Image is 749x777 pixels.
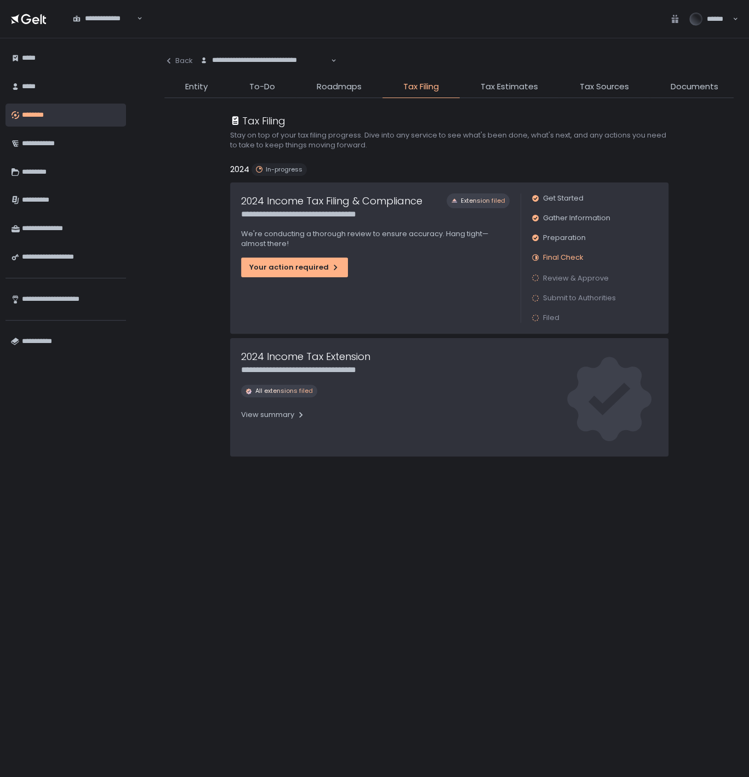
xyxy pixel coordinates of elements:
div: Search for option [66,8,142,30]
h1: 2024 Income Tax Extension [241,349,370,364]
span: Filed [543,313,559,323]
span: Tax Filing [403,81,439,93]
span: Get Started [543,193,584,203]
div: View summary [241,410,305,420]
span: Documents [671,81,718,93]
div: Search for option [193,49,336,72]
span: Tax Sources [580,81,629,93]
span: Entity [185,81,208,93]
input: Search for option [73,24,136,35]
span: Gather Information [543,213,610,223]
h2: 2024 [230,163,249,176]
span: Final Check [543,253,584,262]
div: Back [164,56,193,66]
span: Submit to Authorities [543,293,616,303]
button: Your action required [241,258,348,277]
h2: Stay on top of your tax filing progress. Dive into any service to see what's been done, what's ne... [230,130,668,150]
span: Roadmaps [317,81,362,93]
span: Tax Estimates [481,81,538,93]
span: Review & Approve [543,273,609,283]
div: Tax Filing [230,113,285,128]
h1: 2024 Income Tax Filing & Compliance [241,193,422,208]
button: View summary [241,406,305,424]
span: To-Do [249,81,275,93]
span: Extension filed [461,197,505,205]
div: Your action required [249,262,340,272]
p: We're conducting a thorough review to ensure accuracy. Hang tight—almost there! [241,229,510,249]
span: All extensions filed [255,387,313,395]
span: In-progress [266,165,302,174]
input: Search for option [200,65,330,76]
span: Preparation [543,233,586,243]
button: Back [164,49,193,72]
